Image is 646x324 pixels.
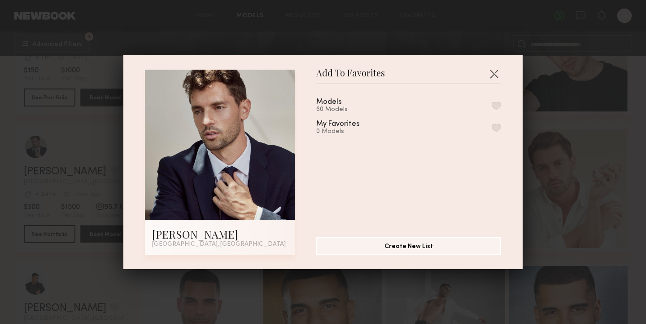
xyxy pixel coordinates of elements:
[316,98,342,106] div: Models
[316,128,381,135] div: 0 Models
[316,70,385,83] span: Add To Favorites
[316,106,363,113] div: 60 Models
[152,241,288,248] div: [GEOGRAPHIC_DATA], [GEOGRAPHIC_DATA]
[152,227,288,241] div: [PERSON_NAME]
[316,237,501,255] button: Create New List
[487,67,501,81] button: Close
[316,120,360,128] div: My Favorites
